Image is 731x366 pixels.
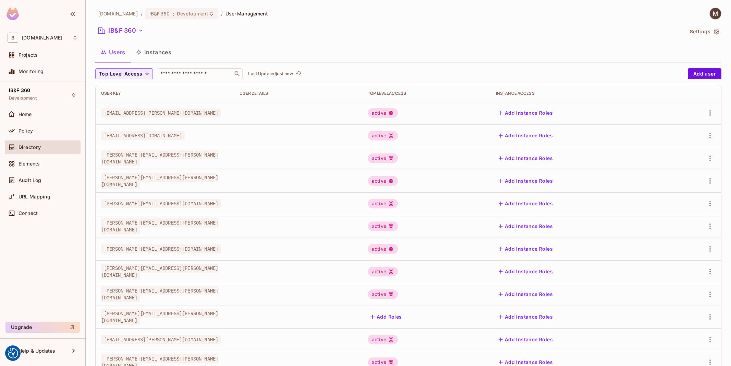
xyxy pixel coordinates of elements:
[19,348,55,354] span: Help & Updates
[101,173,218,189] span: [PERSON_NAME][EMAIL_ADDRESS][PERSON_NAME][DOMAIN_NAME]
[9,95,37,101] span: Development
[496,153,556,164] button: Add Instance Roles
[8,348,18,358] img: Revisit consent button
[101,131,185,140] span: [EMAIL_ADDRESS][DOMAIN_NAME]
[19,145,41,150] span: Directory
[131,44,177,61] button: Instances
[101,150,218,166] span: [PERSON_NAME][EMAIL_ADDRESS][PERSON_NAME][DOMAIN_NAME]
[368,244,398,254] div: active
[687,26,721,37] button: Settings
[496,107,556,118] button: Add Instance Roles
[22,35,62,41] span: Workspace: bbva.com
[496,334,556,345] button: Add Instance Roles
[101,264,218,279] span: [PERSON_NAME][EMAIL_ADDRESS][PERSON_NAME][DOMAIN_NAME]
[19,178,41,183] span: Audit Log
[368,311,405,322] button: Add Roles
[688,68,721,79] button: Add user
[8,348,18,358] button: Consent Preferences
[496,198,556,209] button: Add Instance Roles
[368,176,398,186] div: active
[368,267,398,276] div: active
[496,266,556,277] button: Add Instance Roles
[19,112,32,117] span: Home
[496,243,556,254] button: Add Instance Roles
[101,309,218,325] span: [PERSON_NAME][EMAIL_ADDRESS][PERSON_NAME][DOMAIN_NAME]
[95,44,131,61] button: Users
[19,161,40,167] span: Elements
[95,25,146,36] button: IB&F 360
[368,335,398,344] div: active
[101,335,221,344] span: [EMAIL_ADDRESS][PERSON_NAME][DOMAIN_NAME]
[294,70,303,78] button: refresh
[19,210,38,216] span: Connect
[496,91,661,96] div: Instance Access
[19,52,38,58] span: Projects
[172,11,174,16] span: :
[177,10,208,17] span: Development
[95,68,153,79] button: Top Level Access
[368,131,398,140] div: active
[496,289,556,300] button: Add Instance Roles
[141,10,143,17] li: /
[368,153,398,163] div: active
[368,289,398,299] div: active
[101,199,221,208] span: [PERSON_NAME][EMAIL_ADDRESS][DOMAIN_NAME]
[101,286,218,302] span: [PERSON_NAME][EMAIL_ADDRESS][PERSON_NAME][DOMAIN_NAME]
[296,70,302,77] span: refresh
[101,244,221,253] span: [PERSON_NAME][EMAIL_ADDRESS][DOMAIN_NAME]
[9,88,30,93] span: IB&F 360
[496,221,556,232] button: Add Instance Roles
[368,221,398,231] div: active
[99,70,142,78] span: Top Level Access
[226,10,268,17] span: User Management
[293,70,303,78] span: Click to refresh data
[19,194,50,199] span: URL Mapping
[101,218,218,234] span: [PERSON_NAME][EMAIL_ADDRESS][PERSON_NAME][DOMAIN_NAME]
[101,108,221,117] span: [EMAIL_ADDRESS][PERSON_NAME][DOMAIN_NAME]
[496,175,556,186] button: Add Instance Roles
[5,322,80,333] button: Upgrade
[101,91,229,96] div: User Key
[240,91,357,96] div: User Details
[368,108,398,118] div: active
[19,128,33,134] span: Policy
[8,33,18,43] span: B
[710,8,721,19] img: MICHAELL MAHAN RODRÍGUEZ
[7,8,19,20] img: SReyMgAAAABJRU5ErkJggg==
[221,10,223,17] li: /
[149,10,170,17] span: IB&F 360
[496,311,556,322] button: Add Instance Roles
[98,10,138,17] span: the active workspace
[19,69,44,74] span: Monitoring
[368,91,485,96] div: Top Level Access
[368,199,398,208] div: active
[496,130,556,141] button: Add Instance Roles
[248,71,293,77] p: Last Updated just now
